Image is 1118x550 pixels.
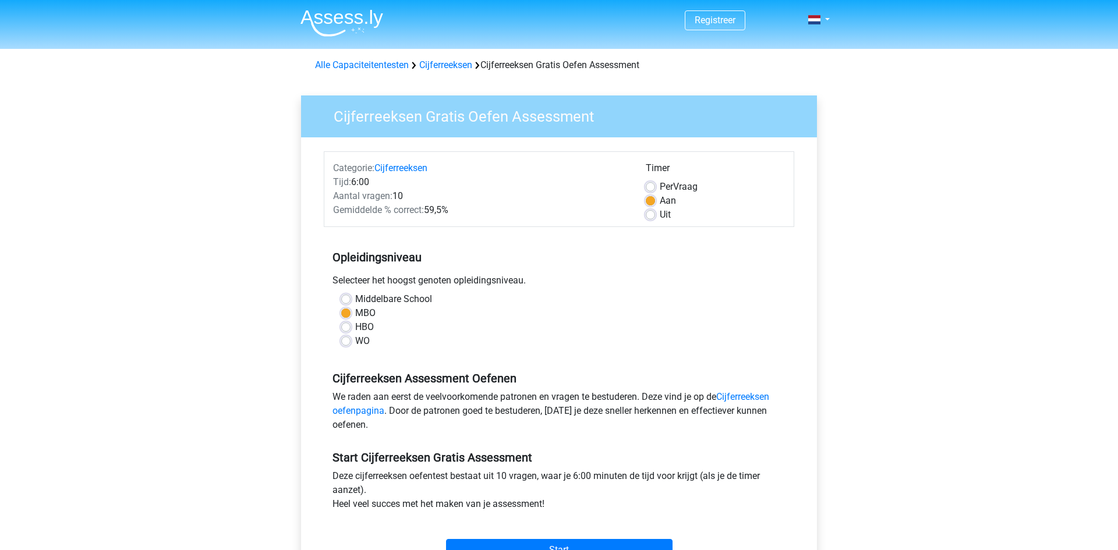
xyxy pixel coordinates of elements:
[419,59,472,70] a: Cijferreeksen
[660,208,671,222] label: Uit
[646,161,785,180] div: Timer
[695,15,735,26] a: Registreer
[333,162,374,173] span: Categorie:
[355,306,376,320] label: MBO
[660,181,673,192] span: Per
[324,390,794,437] div: We raden aan eerst de veelvoorkomende patronen en vragen te bestuderen. Deze vind je op de . Door...
[324,203,637,217] div: 59,5%
[300,9,383,37] img: Assessly
[324,469,794,516] div: Deze cijferreeksen oefentest bestaat uit 10 vragen, waar je 6:00 minuten de tijd voor krijgt (als...
[332,371,786,385] h5: Cijferreeksen Assessment Oefenen
[660,194,676,208] label: Aan
[310,58,808,72] div: Cijferreeksen Gratis Oefen Assessment
[355,334,370,348] label: WO
[374,162,427,173] a: Cijferreeksen
[333,176,351,187] span: Tijd:
[660,180,698,194] label: Vraag
[333,190,392,201] span: Aantal vragen:
[355,320,374,334] label: HBO
[320,103,808,126] h3: Cijferreeksen Gratis Oefen Assessment
[324,274,794,292] div: Selecteer het hoogst genoten opleidingsniveau.
[324,175,637,189] div: 6:00
[315,59,409,70] a: Alle Capaciteitentesten
[332,246,786,269] h5: Opleidingsniveau
[355,292,432,306] label: Middelbare School
[324,189,637,203] div: 10
[333,204,424,215] span: Gemiddelde % correct:
[332,450,786,464] h5: Start Cijferreeksen Gratis Assessment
